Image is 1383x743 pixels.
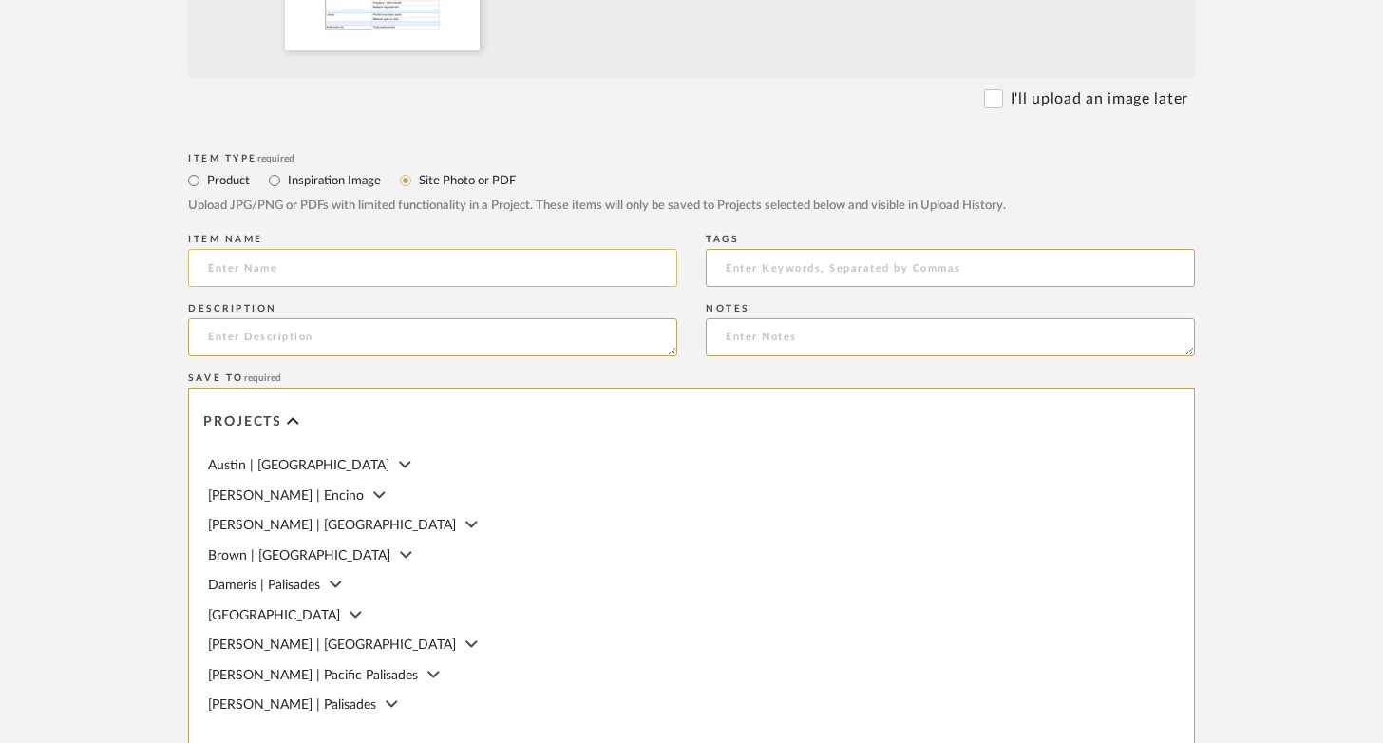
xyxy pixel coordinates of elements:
[208,609,340,622] span: [GEOGRAPHIC_DATA]
[1011,87,1188,110] label: I'll upload an image later
[208,579,320,592] span: Dameris | Palisades
[208,519,456,532] span: [PERSON_NAME] | [GEOGRAPHIC_DATA]
[188,234,677,245] div: Item name
[244,373,281,383] span: required
[208,669,418,682] span: [PERSON_NAME] | Pacific Palisades
[188,249,677,287] input: Enter Name
[208,489,364,503] span: [PERSON_NAME] | Encino
[257,154,294,163] span: required
[188,197,1195,216] div: Upload JPG/PNG or PDFs with limited functionality in a Project. These items will only be saved to...
[188,303,677,314] div: Description
[208,638,456,652] span: [PERSON_NAME] | [GEOGRAPHIC_DATA]
[417,170,516,191] label: Site Photo or PDF
[208,549,390,562] span: Brown | [GEOGRAPHIC_DATA]
[203,414,282,430] span: Projects
[706,249,1195,287] input: Enter Keywords, Separated by Commas
[208,459,389,472] span: Austin | [GEOGRAPHIC_DATA]
[188,168,1195,192] mat-radio-group: Select item type
[286,170,381,191] label: Inspiration Image
[706,234,1195,245] div: Tags
[205,170,250,191] label: Product
[208,698,376,712] span: [PERSON_NAME] | Palisades
[188,153,1195,164] div: Item Type
[188,372,1195,384] div: Save To
[706,303,1195,314] div: Notes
